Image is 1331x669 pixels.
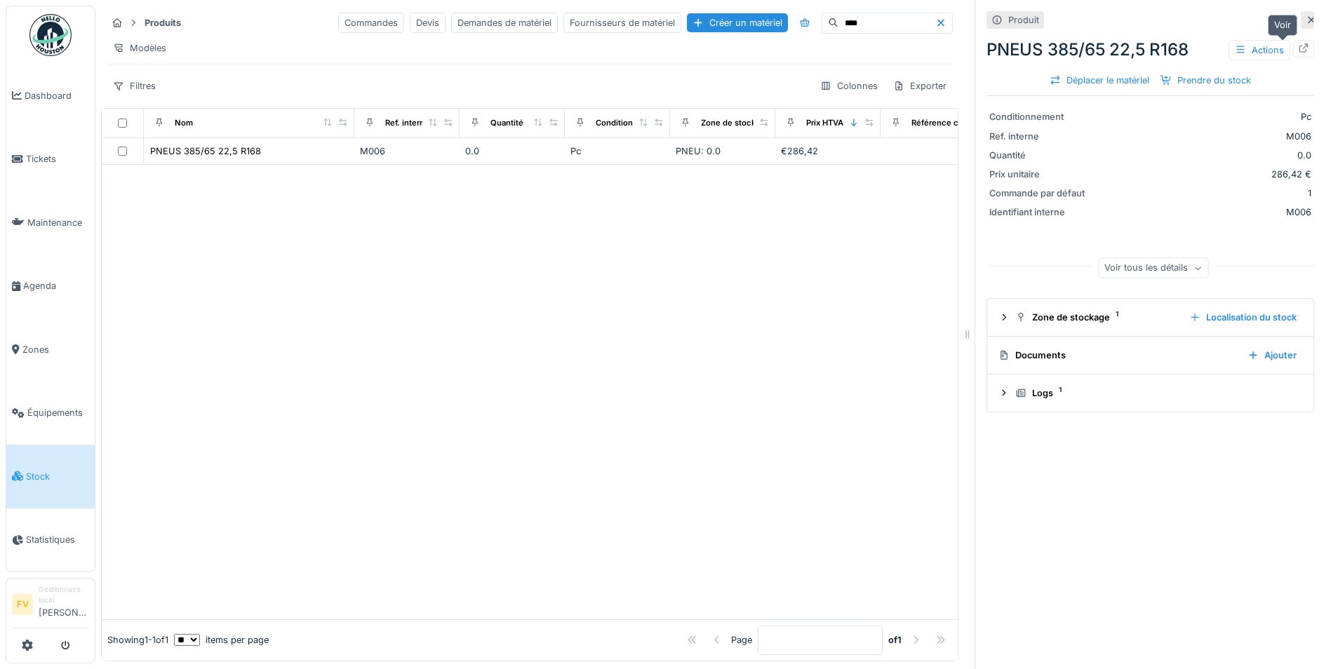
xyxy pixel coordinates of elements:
div: Modèles [107,38,173,58]
div: Déplacer le matériel [1044,71,1155,90]
div: Pc [1100,110,1311,123]
div: Référence constructeur [911,117,1003,129]
a: Statistiques [6,508,95,572]
div: Nom [175,117,193,129]
div: 0.0 [1100,149,1311,162]
span: Équipements [27,406,89,419]
span: Maintenance [27,216,89,229]
div: Prix HTVA [806,117,843,129]
a: Stock [6,445,95,508]
div: Showing 1 - 1 of 1 [107,633,168,647]
div: M006 [1100,130,1311,143]
div: Logs [1015,386,1297,400]
span: PNEU: 0.0 [676,146,721,156]
div: PNEUS 385/65 22,5 R168 [986,37,1314,62]
div: Localisation du stock [1184,308,1302,327]
div: PNEUS 385/65 22,5 R168 [150,144,261,158]
div: Filtres [107,76,162,96]
div: €286,42 [781,144,875,158]
div: Zone de stockage [701,117,770,129]
summary: Zone de stockage1Localisation du stock [993,304,1308,330]
div: Devis [410,13,446,33]
span: Agenda [23,279,89,292]
div: Fournisseurs de matériel [563,13,681,33]
summary: DocumentsAjouter [993,342,1308,368]
div: Prendre du stock [1155,71,1257,90]
div: Voir tous les détails [1098,258,1208,278]
div: 0.0 [465,144,559,158]
div: Produit [1008,13,1039,27]
a: Tickets [6,128,95,191]
div: Colonnes [814,76,884,96]
div: Exporter [887,76,953,96]
strong: Produits [139,16,187,29]
strong: of 1 [888,633,902,647]
li: FV [12,594,33,615]
div: Demandes de matériel [451,13,558,33]
div: Prix unitaire [989,168,1095,181]
a: FV Gestionnaire local[PERSON_NAME] [12,584,89,628]
a: Équipements [6,381,95,445]
div: Commande par défaut [989,187,1095,200]
li: [PERSON_NAME] [39,584,89,625]
span: Zones [22,343,89,356]
div: Identifiant interne [989,205,1095,219]
span: Statistiques [26,533,89,546]
div: Ajouter [1242,346,1302,365]
summary: Logs1 [993,380,1308,406]
div: Conditionnement [596,117,662,129]
div: Conditionnement [989,110,1095,123]
span: Stock [26,470,89,483]
div: Ref. interne [385,117,429,129]
div: Voir [1268,15,1297,35]
div: M006 [1100,205,1311,219]
div: Pc [570,144,664,158]
div: Zone de stockage [1015,311,1178,324]
a: Maintenance [6,191,95,255]
a: Agenda [6,255,95,318]
div: 1 [1100,187,1311,200]
div: Documents [998,349,1236,362]
div: Commandes [338,13,404,33]
div: 286,42 € [1100,168,1311,181]
div: Quantité [490,117,523,129]
div: Page [731,633,752,647]
span: Dashboard [25,89,89,102]
img: Badge_color-CXgf-gQk.svg [29,14,72,56]
span: Tickets [26,152,89,165]
div: items per page [174,633,269,647]
div: Ref. interne [989,130,1095,143]
div: Quantité [989,149,1095,162]
div: M006 [360,144,454,158]
div: Gestionnaire local [39,584,89,606]
div: Actions [1229,40,1290,60]
div: Créer un matériel [687,13,788,32]
a: Zones [6,318,95,381]
a: Dashboard [6,64,95,128]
